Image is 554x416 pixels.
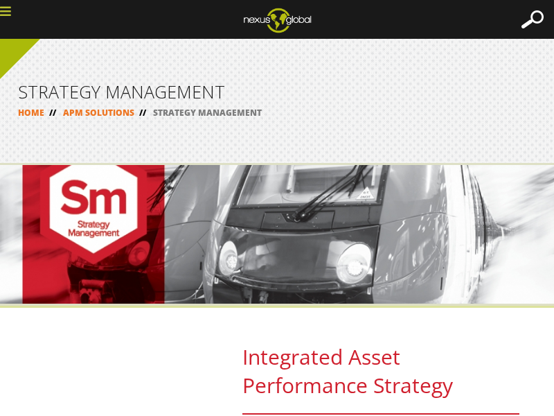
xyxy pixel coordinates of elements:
[233,3,322,37] img: ng_logo_web
[242,343,519,415] h2: Integrated Asset Performance Strategy
[134,107,151,119] span: //
[63,107,134,119] a: APM SOLUTIONS
[18,107,44,119] a: HOME
[18,83,536,101] h1: STRATEGY MANAGEMENT
[44,107,61,119] span: //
